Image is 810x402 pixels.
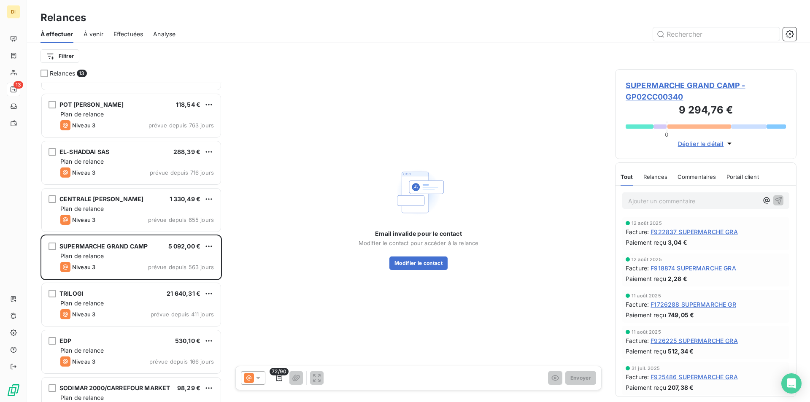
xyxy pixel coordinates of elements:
[651,264,736,272] span: F918874 SUPERMARCHE GRA
[668,383,694,392] span: 207,38 €
[167,290,200,297] span: 21 640,31 €
[651,372,737,381] span: F925486 SUPERMARCHE GRA
[60,111,104,118] span: Plan de relance
[678,139,724,148] span: Déplier le détail
[59,101,124,108] span: POT [PERSON_NAME]
[60,347,104,354] span: Plan de relance
[72,122,95,129] span: Niveau 3
[59,195,143,202] span: CENTRALE [PERSON_NAME]
[84,30,103,38] span: À venir
[59,384,170,391] span: SODIMAR 2000/CARREFOUR MARKET
[626,383,666,392] span: Paiement reçu
[148,216,214,223] span: prévue depuis 655 jours
[391,165,445,219] img: Empty state
[626,347,666,356] span: Paiement reçu
[170,195,201,202] span: 1 330,49 €
[60,158,104,165] span: Plan de relance
[173,148,200,155] span: 288,39 €
[651,227,737,236] span: F922837 SUPERMARCHE GRA
[668,310,694,319] span: 749,05 €
[665,131,668,138] span: 0
[389,256,448,270] button: Modifier le contact
[13,81,23,89] span: 13
[40,49,79,63] button: Filtrer
[7,383,20,397] img: Logo LeanPay
[626,336,649,345] span: Facture :
[359,240,479,246] span: Modifier le contact pour accéder à la relance
[626,238,666,247] span: Paiement reçu
[653,27,780,41] input: Rechercher
[60,252,104,259] span: Plan de relance
[626,274,666,283] span: Paiement reçu
[270,368,289,375] span: 72/90
[7,5,20,19] div: DI
[175,337,200,344] span: 530,10 €
[176,101,200,108] span: 118,54 €
[150,169,214,176] span: prévue depuis 716 jours
[632,293,661,298] span: 11 août 2025
[632,221,662,226] span: 12 août 2025
[149,358,214,365] span: prévue depuis 166 jours
[626,310,666,319] span: Paiement reçu
[60,394,104,401] span: Plan de relance
[148,122,214,129] span: prévue depuis 763 jours
[632,366,660,371] span: 31 juil. 2025
[643,173,667,180] span: Relances
[113,30,143,38] span: Effectuées
[632,257,662,262] span: 12 août 2025
[59,290,84,297] span: TRILOGI
[626,227,649,236] span: Facture :
[651,336,737,345] span: F926225 SUPERMARCHE GRA
[72,264,95,270] span: Niveau 3
[72,358,95,365] span: Niveau 3
[668,274,687,283] span: 2,28 €
[168,243,201,250] span: 5 092,00 €
[675,139,737,148] button: Déplier le détail
[151,311,214,318] span: prévue depuis 411 jours
[7,83,20,96] a: 13
[626,264,649,272] span: Facture :
[668,238,687,247] span: 3,04 €
[72,216,95,223] span: Niveau 3
[40,83,222,402] div: grid
[50,69,75,78] span: Relances
[59,243,148,250] span: SUPERMARCHE GRAND CAMP
[375,229,462,238] span: Email invalide pour le contact
[626,103,786,119] h3: 9 294,76 €
[40,30,73,38] span: À effectuer
[651,300,736,309] span: F1726288 SUPERMARCHE GR
[59,148,109,155] span: EL-SHADDAI SAS
[668,347,694,356] span: 512,34 €
[153,30,175,38] span: Analyse
[148,264,214,270] span: prévue depuis 563 jours
[565,371,596,385] button: Envoyer
[72,311,95,318] span: Niveau 3
[60,205,104,212] span: Plan de relance
[621,173,633,180] span: Tout
[781,373,802,394] div: Open Intercom Messenger
[40,10,86,25] h3: Relances
[626,300,649,309] span: Facture :
[60,299,104,307] span: Plan de relance
[626,80,786,103] span: SUPERMARCHE GRAND CAMP - GP02CC00340
[77,70,86,77] span: 13
[177,384,200,391] span: 98,29 €
[72,169,95,176] span: Niveau 3
[59,337,71,344] span: EDP
[632,329,661,335] span: 11 août 2025
[726,173,759,180] span: Portail client
[678,173,716,180] span: Commentaires
[626,372,649,381] span: Facture :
